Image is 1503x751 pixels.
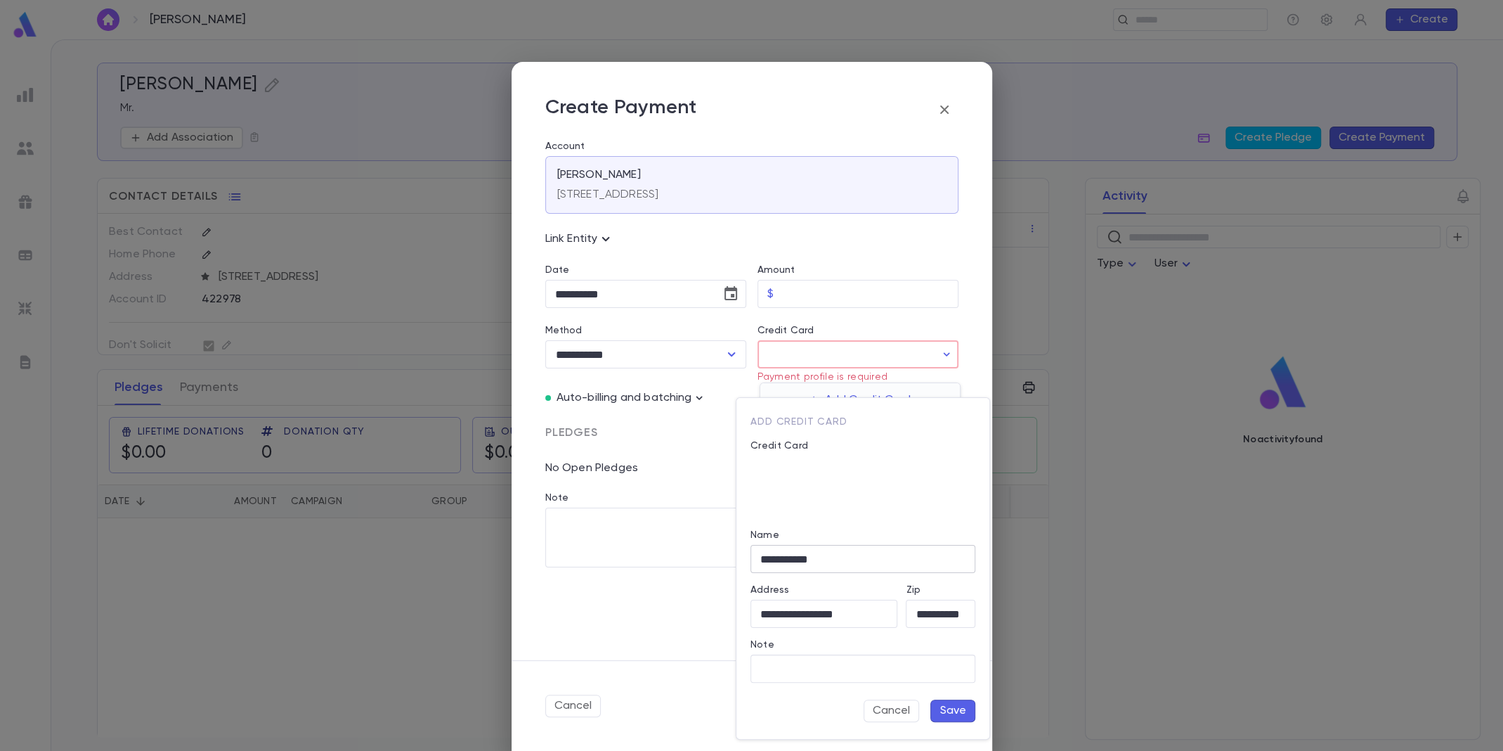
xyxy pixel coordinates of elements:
[750,529,779,541] label: Name
[864,700,919,722] button: Cancel
[750,417,847,427] span: Add Credit Card
[750,639,774,650] label: Note
[750,440,975,451] p: Credit Card
[906,584,920,596] label: Zip
[930,700,975,722] button: Save
[750,584,789,596] label: Address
